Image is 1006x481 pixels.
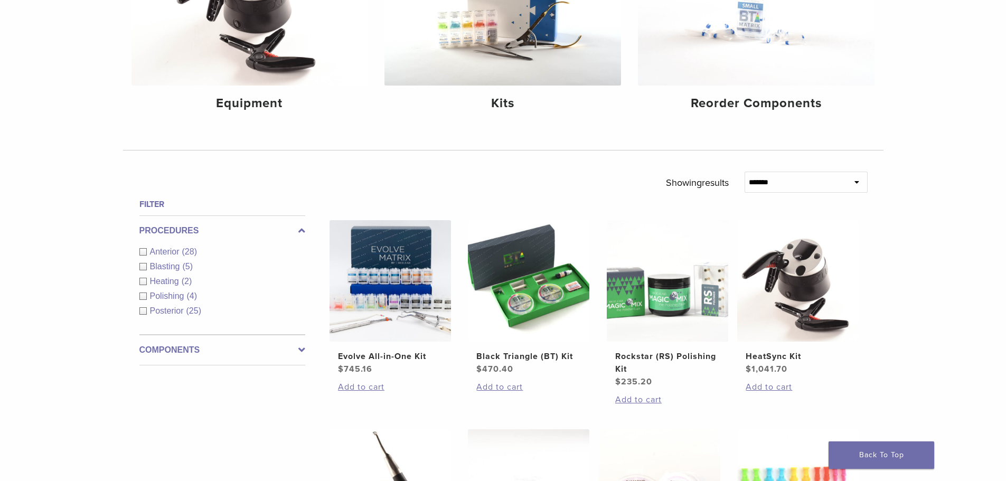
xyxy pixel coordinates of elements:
img: HeatSync Kit [737,220,859,342]
h4: Equipment [140,94,360,113]
img: Black Triangle (BT) Kit [468,220,589,342]
a: Rockstar (RS) Polishing KitRockstar (RS) Polishing Kit $235.20 [606,220,729,388]
span: Posterior [150,306,186,315]
h2: Rockstar (RS) Polishing Kit [615,350,720,375]
label: Components [139,344,305,356]
span: $ [476,364,482,374]
bdi: 470.40 [476,364,513,374]
a: Add to cart: “Rockstar (RS) Polishing Kit” [615,393,720,406]
h2: Black Triangle (BT) Kit [476,350,581,363]
span: Anterior [150,247,182,256]
span: (2) [182,277,192,286]
a: Add to cart: “Evolve All-in-One Kit” [338,381,443,393]
bdi: 235.20 [615,376,652,387]
a: Add to cart: “HeatSync Kit” [746,381,850,393]
h2: Evolve All-in-One Kit [338,350,443,363]
span: Blasting [150,262,183,271]
span: Polishing [150,291,187,300]
span: (4) [186,291,197,300]
a: Add to cart: “Black Triangle (BT) Kit” [476,381,581,393]
h4: Kits [393,94,613,113]
img: Rockstar (RS) Polishing Kit [607,220,728,342]
span: (5) [182,262,193,271]
img: Evolve All-in-One Kit [330,220,451,342]
h2: HeatSync Kit [746,350,850,363]
a: Black Triangle (BT) KitBlack Triangle (BT) Kit $470.40 [467,220,590,375]
span: Heating [150,277,182,286]
span: $ [615,376,621,387]
bdi: 745.16 [338,364,372,374]
p: Showing results [666,172,729,194]
label: Procedures [139,224,305,237]
span: (28) [182,247,197,256]
a: HeatSync KitHeatSync Kit $1,041.70 [737,220,860,375]
span: $ [338,364,344,374]
a: Evolve All-in-One KitEvolve All-in-One Kit $745.16 [329,220,452,375]
h4: Filter [139,198,305,211]
h4: Reorder Components [646,94,866,113]
bdi: 1,041.70 [746,364,787,374]
span: $ [746,364,751,374]
span: (25) [186,306,201,315]
a: Back To Top [829,441,934,469]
